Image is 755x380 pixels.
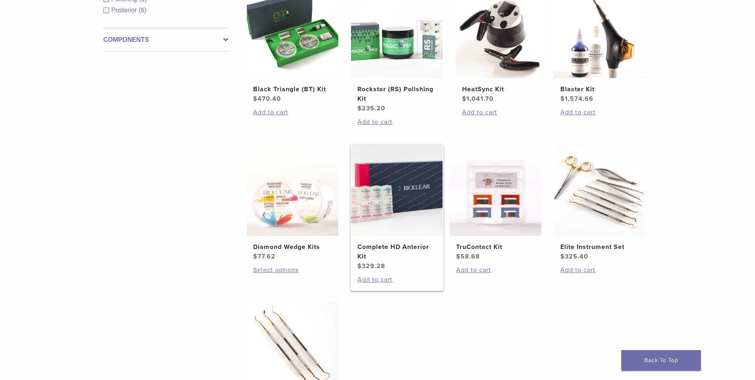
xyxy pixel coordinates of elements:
span: Posterior [111,7,139,14]
span: $ [462,95,466,103]
a: Add to cart: “TruContact Kit” [456,265,535,275]
h2: Rockstar (RS) Polishing Kit [357,84,436,104]
h2: Diamond Wedge Kits [253,242,332,252]
bdi: 77.62 [253,253,275,261]
a: Add to cart: “Complete HD Anterior Kit” [357,275,436,284]
bdi: 235.20 [357,104,385,112]
label: Components [103,35,228,45]
h2: Elite Instrument Set [560,242,639,252]
bdi: 1,041.70 [462,95,494,103]
a: Complete HD Anterior KitComplete HD Anterior Kit $329.28 [351,144,443,271]
span: $ [456,253,460,261]
img: Complete HD Anterior Kit [351,144,443,236]
img: TruContact Kit [450,144,541,236]
bdi: 325.40 [560,253,588,261]
bdi: 58.68 [456,253,480,261]
a: Add to cart: “Blaster Kit” [560,108,639,117]
span: $ [253,95,258,103]
a: Add to cart: “Rockstar (RS) Polishing Kit” [357,117,436,127]
a: Add to cart: “HeatSync Kit” [462,108,541,117]
a: Select options for “Diamond Wedge Kits” [253,265,332,275]
a: Add to cart: “Black Triangle (BT) Kit” [253,108,332,117]
a: TruContact KitTruContact Kit $58.68 [449,144,542,261]
a: Diamond Wedge KitsDiamond Wedge Kits $77.62 [246,144,339,261]
h2: Black Triangle (BT) Kit [253,84,332,94]
bdi: 329.28 [357,262,385,270]
a: Add to cart: “Elite Instrument Set” [560,265,639,275]
h2: HeatSync Kit [462,84,541,94]
a: Elite Instrument SetElite Instrument Set $325.40 [554,144,646,261]
span: $ [560,253,565,261]
bdi: 1,574.66 [560,95,593,103]
img: Diamond Wedge Kits [247,144,338,236]
img: Elite Instrument Set [554,144,646,236]
bdi: 470.40 [253,95,281,103]
span: $ [357,262,362,270]
h2: TruContact Kit [456,242,535,252]
h2: Complete HD Anterior Kit [357,242,436,261]
h2: Blaster Kit [560,84,639,94]
span: $ [560,95,565,103]
span: $ [253,253,258,261]
span: (6) [139,7,147,14]
span: $ [357,104,362,112]
a: Back To Top [621,350,701,371]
